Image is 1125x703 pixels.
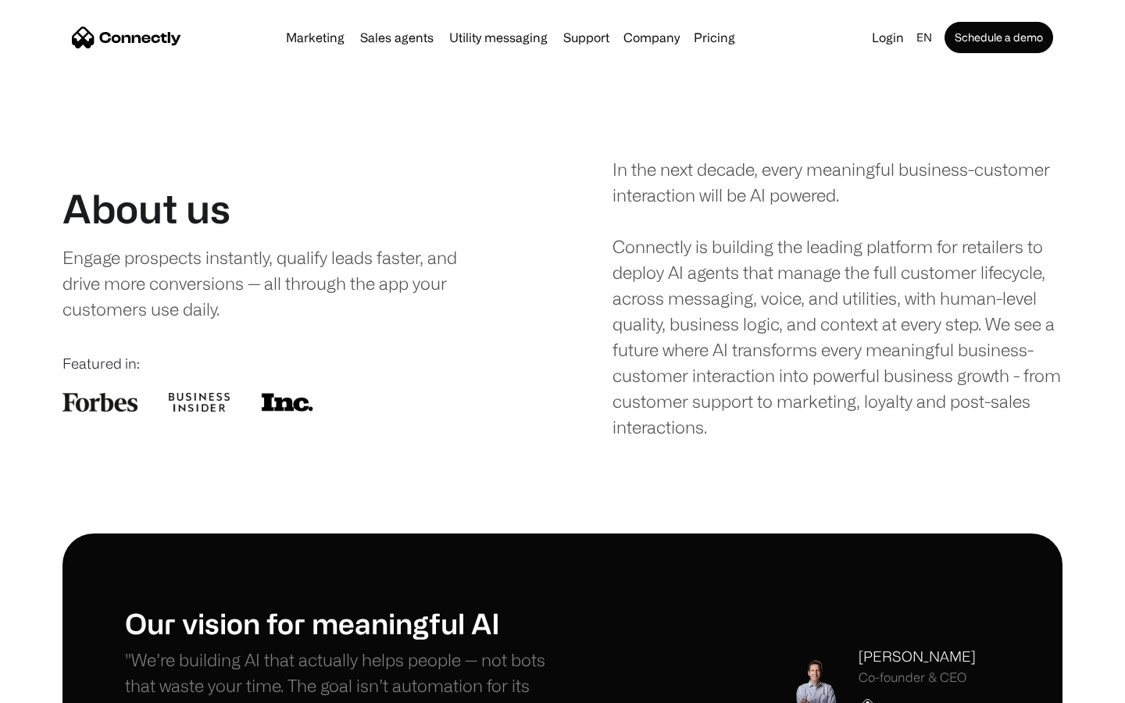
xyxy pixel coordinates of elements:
a: Sales agents [354,31,440,44]
a: Pricing [687,31,741,44]
h1: About us [62,185,230,232]
h1: Our vision for meaningful AI [125,606,562,640]
div: en [916,27,932,48]
ul: Language list [31,676,94,698]
div: In the next decade, every meaningful business-customer interaction will be AI powered. Connectly ... [612,156,1062,440]
div: Featured in: [62,353,512,374]
div: Co-founder & CEO [859,670,976,685]
div: Engage prospects instantly, qualify leads faster, and drive more conversions — all through the ap... [62,244,490,322]
div: Company [623,27,680,48]
aside: Language selected: English [16,674,94,698]
a: Support [557,31,616,44]
a: Marketing [280,31,351,44]
a: Schedule a demo [945,22,1053,53]
div: [PERSON_NAME] [859,646,976,667]
a: Login [866,27,910,48]
a: Utility messaging [443,31,554,44]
